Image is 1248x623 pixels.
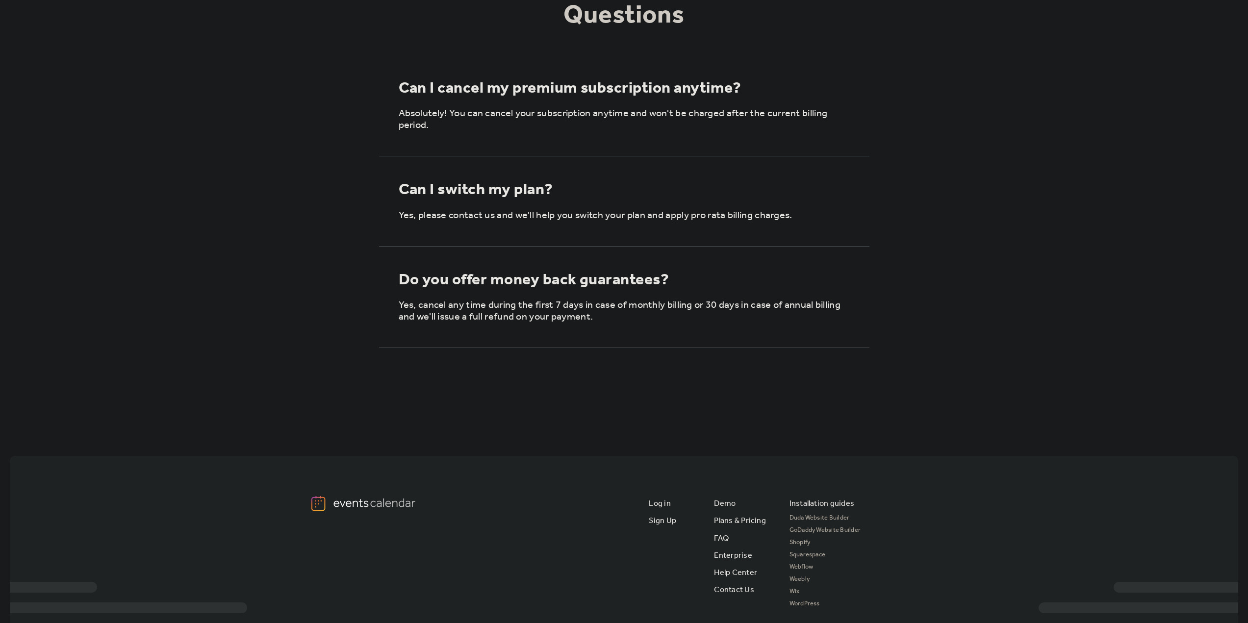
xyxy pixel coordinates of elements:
a: Squarespace [790,549,861,561]
a: Contact Us [714,581,754,598]
a: Webflow [790,561,861,573]
div: Installation guides [790,495,855,512]
a: Weebly [790,573,861,586]
a: Wix [790,586,861,598]
a: Duda Website Builder [790,512,861,524]
a: FAQ [714,530,729,547]
a: WordPress [790,598,861,610]
div: Can I cancel my premium subscription anytime? [399,79,741,98]
a: Demo [714,495,736,512]
p: Absolutely! You can cancel your subscription anytime and won't be charged after the current billi... [399,108,854,131]
div: Do you offer money back guarantees? [399,271,669,290]
a: Sign Up [649,512,676,529]
a: Plans & Pricing [714,512,766,529]
a: Help Center [714,564,757,581]
a: GoDaddy Website Builder [790,524,861,537]
p: Yes, please contact us and we'll help you switch your plan and apply pro rata billing charges. [399,210,854,222]
a: Enterprise [714,547,752,564]
div: Can I switch my plan? [399,181,553,199]
a: Shopify [790,537,861,549]
p: Yes, cancel any time during the first 7 days in case of monthly billing or 30 days in case of ann... [399,299,854,323]
a: Log in [649,495,670,512]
